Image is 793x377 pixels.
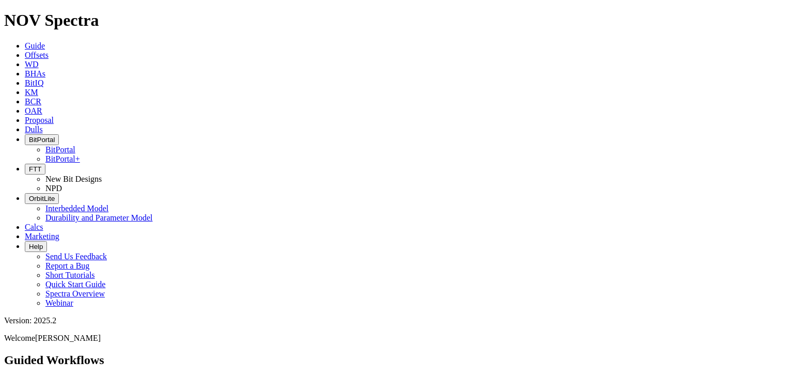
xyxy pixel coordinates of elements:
[4,11,789,30] h1: NOV Spectra
[25,232,59,241] a: Marketing
[45,145,75,154] a: BitPortal
[45,184,62,193] a: NPD
[45,204,108,213] a: Interbedded Model
[25,106,42,115] a: OAR
[45,252,107,261] a: Send Us Feedback
[25,97,41,106] a: BCR
[4,316,789,325] div: Version: 2025.2
[25,116,54,124] a: Proposal
[29,136,55,144] span: BitPortal
[45,271,95,279] a: Short Tutorials
[29,165,41,173] span: FTT
[25,69,45,78] a: BHAs
[4,353,789,367] h2: Guided Workflows
[25,51,49,59] a: Offsets
[25,193,59,204] button: OrbitLite
[45,213,153,222] a: Durability and Parameter Model
[45,261,89,270] a: Report a Bug
[45,175,102,183] a: New Bit Designs
[45,280,105,289] a: Quick Start Guide
[25,125,43,134] a: Dulls
[29,195,55,202] span: OrbitLite
[45,154,80,163] a: BitPortal+
[35,334,101,342] span: [PERSON_NAME]
[25,223,43,231] a: Calcs
[45,299,73,307] a: Webinar
[45,289,105,298] a: Spectra Overview
[25,41,45,50] a: Guide
[25,164,45,175] button: FTT
[25,88,38,97] a: KM
[25,60,39,69] a: WD
[25,241,47,252] button: Help
[25,134,59,145] button: BitPortal
[25,78,43,87] a: BitIQ
[4,334,789,343] p: Welcome
[29,243,43,250] span: Help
